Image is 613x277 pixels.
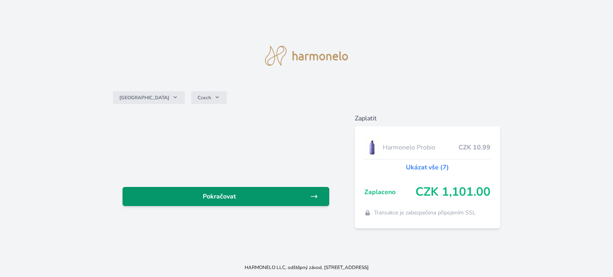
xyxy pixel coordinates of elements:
a: Pokračovat [123,187,329,206]
span: [GEOGRAPHIC_DATA] [119,94,169,101]
span: Pokračovat [129,192,310,201]
span: Czech [198,94,211,101]
span: CZK 1,101.00 [415,185,490,199]
button: Czech [191,91,227,104]
img: logo.svg [265,46,348,66]
img: CLEAN_PROBIO_se_stinem_x-lo.jpg [364,138,380,157]
span: Transakce je zabezpečena připojením SSL [374,209,476,217]
h6: Zaplatit [355,114,500,123]
span: Harmonelo Probio [383,143,459,152]
a: Ukázat vše (7) [406,163,449,172]
span: CZK 10.99 [459,143,490,152]
span: Zaplaceno [364,187,415,197]
button: [GEOGRAPHIC_DATA] [113,91,185,104]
